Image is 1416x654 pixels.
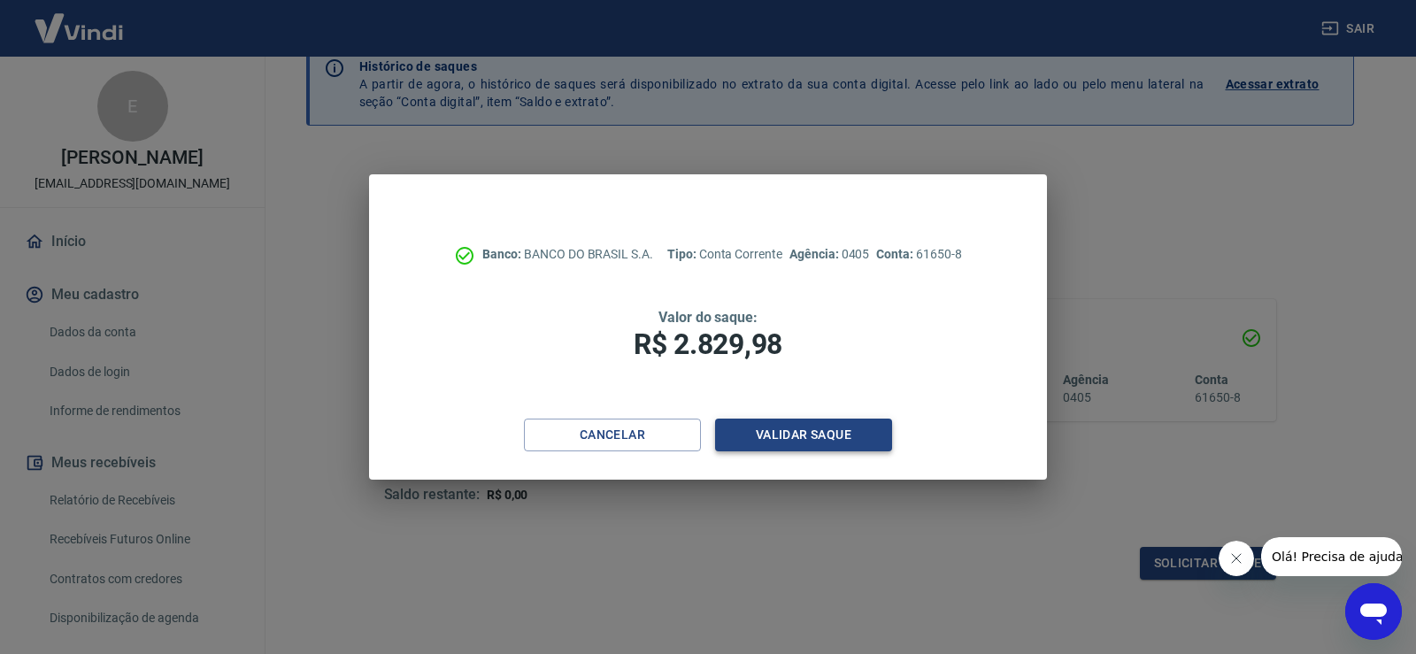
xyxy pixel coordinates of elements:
button: Cancelar [524,419,701,451]
span: Tipo: [667,247,699,261]
iframe: Mensagem da empresa [1261,537,1402,576]
p: BANCO DO BRASIL S.A. [482,245,653,264]
p: 61650-8 [876,245,961,264]
span: Valor do saque: [658,309,758,326]
button: Validar saque [715,419,892,451]
span: R$ 2.829,98 [634,327,782,361]
p: Conta Corrente [667,245,782,264]
p: 0405 [789,245,869,264]
span: Conta: [876,247,916,261]
span: Agência: [789,247,842,261]
iframe: Fechar mensagem [1219,541,1254,576]
span: Olá! Precisa de ajuda? [11,12,149,27]
span: Banco: [482,247,524,261]
iframe: Botão para abrir a janela de mensagens [1345,583,1402,640]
